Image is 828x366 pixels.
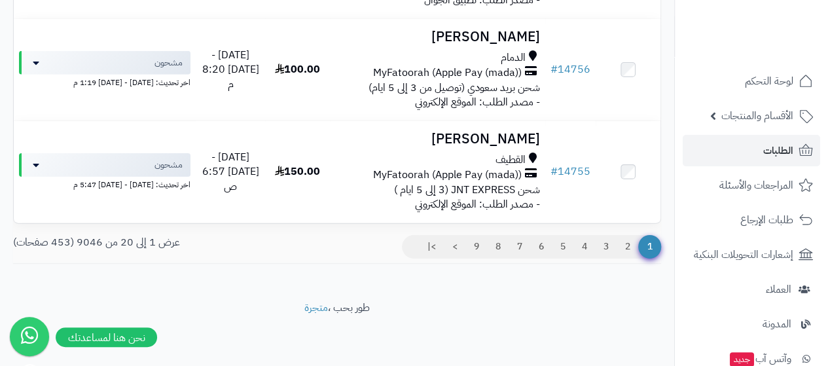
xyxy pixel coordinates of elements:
a: 5 [552,235,574,259]
span: 150.00 [275,164,320,179]
span: القطيف [495,153,526,168]
span: مشحون [154,56,183,69]
a: #14755 [550,164,590,179]
a: 3 [595,235,617,259]
div: اخر تحديث: [DATE] - [DATE] 5:47 م [19,177,190,191]
span: المراجعات والأسئلة [719,176,793,194]
span: العملاء [766,280,791,299]
span: طلبات الإرجاع [740,211,793,229]
td: - مصدر الطلب: الموقع الإلكتروني [330,121,545,223]
a: > [444,235,466,259]
span: الأقسام والمنتجات [721,107,793,125]
span: # [550,62,558,77]
a: 2 [617,235,639,259]
span: شحن بريد سعودي (توصيل من 3 إلى 5 ايام) [369,80,540,96]
h3: [PERSON_NAME] [335,29,540,45]
span: [DATE] - [DATE] 6:57 ص [202,149,259,195]
span: # [550,164,558,179]
h3: [PERSON_NAME] [335,132,540,147]
span: الطلبات [763,141,793,160]
a: لوحة التحكم [683,65,820,97]
span: المدونة [763,315,791,333]
span: MyFatoorah (Apple Pay (mada)) [373,168,522,183]
a: 8 [487,235,509,259]
td: - مصدر الطلب: الموقع الإلكتروني [330,19,545,120]
a: 7 [509,235,531,259]
span: إشعارات التحويلات البنكية [694,246,793,264]
a: طلبات الإرجاع [683,204,820,236]
img: logo-2.png [739,37,816,64]
span: مشحون [154,158,183,172]
span: MyFatoorah (Apple Pay (mada)) [373,65,522,81]
a: 6 [530,235,552,259]
a: >| [419,235,444,259]
a: #14756 [550,62,590,77]
span: 100.00 [275,62,320,77]
a: 9 [465,235,488,259]
a: الطلبات [683,135,820,166]
span: لوحة التحكم [745,72,793,90]
a: متجرة [304,300,328,316]
span: شحن JNT EXPRESS (3 إلى 5 ايام ) [394,182,540,198]
span: 1 [638,235,661,259]
div: عرض 1 إلى 20 من 9046 (453 صفحات) [3,235,337,250]
a: 4 [573,235,596,259]
a: المراجعات والأسئلة [683,170,820,201]
div: اخر تحديث: [DATE] - [DATE] 1:19 م [19,75,190,88]
a: إشعارات التحويلات البنكية [683,239,820,270]
span: الدمام [501,50,526,65]
a: العملاء [683,274,820,305]
span: [DATE] - [DATE] 8:20 م [202,47,259,93]
a: المدونة [683,308,820,340]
